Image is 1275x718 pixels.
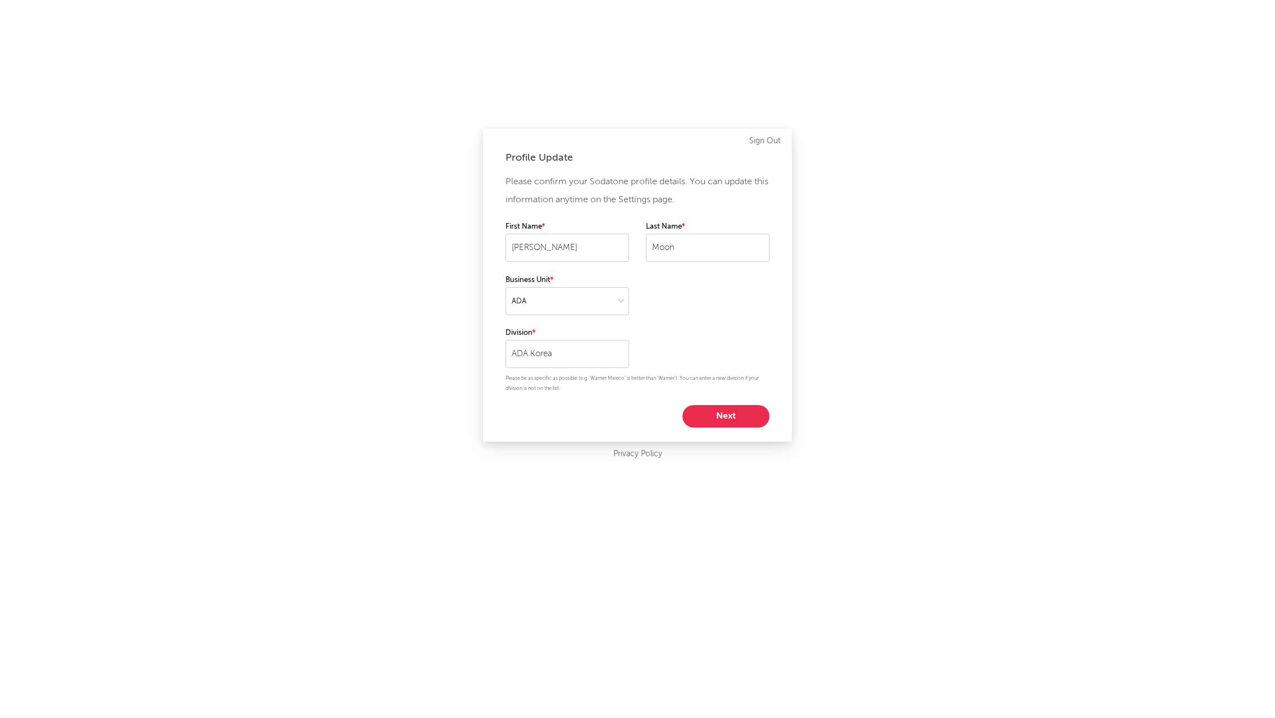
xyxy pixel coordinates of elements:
p: Please be as specific as possible (e.g. 'Warner Mexico' is better than 'Warner'). You can enter a... [506,374,769,394]
input: Your division [506,340,629,368]
a: Privacy Policy [613,447,662,461]
input: Your last name [646,234,769,262]
button: Next [682,405,769,428]
input: Your first name [506,234,629,262]
a: Sign Out [749,134,781,148]
label: Last Name [646,220,769,234]
div: Profile Update [506,151,769,165]
label: Division [506,326,629,340]
p: Please confirm your Sodatone profile details. You can update this information anytime on the Sett... [506,173,769,209]
label: First Name [506,220,629,234]
label: Business Unit [506,274,629,287]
